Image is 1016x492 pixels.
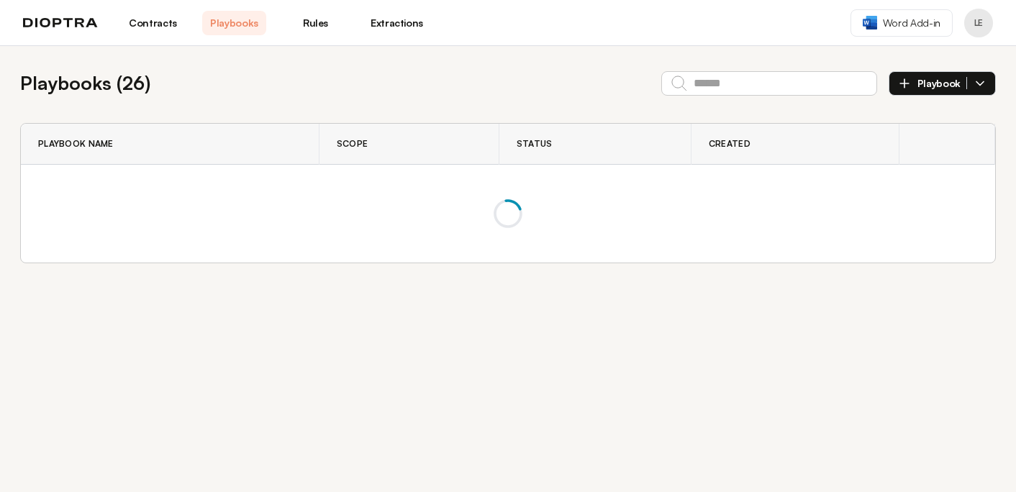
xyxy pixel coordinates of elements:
span: Word Add-in [883,16,940,30]
a: Playbooks [202,11,266,35]
a: Extractions [365,11,429,35]
span: Playbook [917,77,967,90]
span: Scope [337,138,368,150]
h2: Playbooks ( 26 ) [20,69,150,97]
span: Created [709,138,750,150]
button: Profile menu [964,9,993,37]
a: Contracts [121,11,185,35]
img: logo [23,18,98,28]
span: Status [517,138,553,150]
span: Playbook Name [38,138,114,150]
button: Playbook [889,71,996,96]
img: word [863,16,877,29]
span: Loading [494,199,522,228]
a: Word Add-in [851,9,953,37]
a: Rules [284,11,348,35]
